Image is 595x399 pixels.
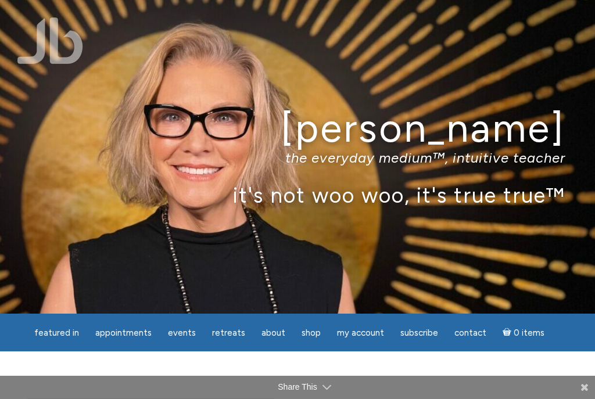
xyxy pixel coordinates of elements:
i: Cart [503,328,514,338]
p: the everyday medium™, intuitive teacher [30,149,565,166]
a: Cart0 items [496,321,551,344]
span: Contact [454,328,486,338]
span: Events [168,328,196,338]
a: Appointments [88,322,159,344]
p: it's not woo woo, it's true true™ [30,182,565,207]
a: Contact [447,322,493,344]
a: Retreats [205,322,252,344]
a: featured in [27,322,86,344]
span: 0 items [514,329,544,337]
span: featured in [34,328,79,338]
h1: [PERSON_NAME] [30,106,565,150]
span: About [261,328,285,338]
span: Retreats [212,328,245,338]
a: About [255,322,292,344]
a: Subscribe [393,322,445,344]
span: Appointments [95,328,152,338]
span: Shop [302,328,321,338]
span: Subscribe [400,328,438,338]
a: Events [161,322,203,344]
a: Shop [295,322,328,344]
a: My Account [330,322,391,344]
img: Jamie Butler. The Everyday Medium [17,17,83,64]
span: My Account [337,328,384,338]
